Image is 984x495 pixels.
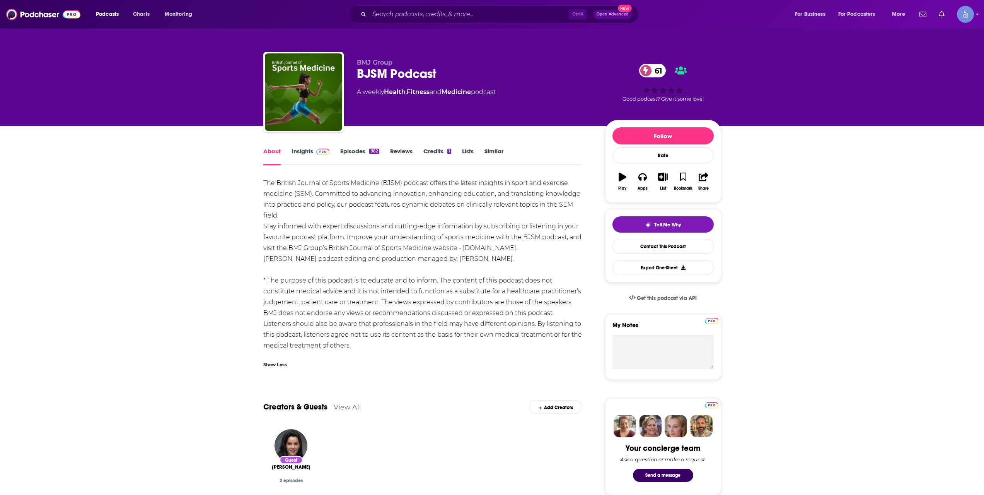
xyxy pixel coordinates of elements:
input: Search podcasts, credits, & more... [369,8,569,21]
button: open menu [790,8,835,21]
button: open menu [159,8,202,21]
a: InsightsPodchaser Pro [292,147,330,165]
div: Your concierge team [626,444,700,453]
a: Medicine [442,88,471,96]
span: Ctrl K [569,9,587,19]
div: Add Creators [529,400,582,414]
a: Contact This Podcast [612,239,714,254]
button: Export One-Sheet [612,260,714,275]
span: Tell Me Why [654,222,681,228]
a: Similar [484,147,503,165]
span: [PERSON_NAME] [272,464,310,470]
label: My Notes [612,321,714,335]
button: Apps [633,168,653,195]
button: tell me why sparkleTell Me Why [612,216,714,233]
img: BJSM Podcast [265,53,342,131]
span: Good podcast? Give it some love! [622,96,704,102]
a: Charts [128,8,154,21]
div: 2 episodes [269,478,313,483]
img: tell me why sparkle [645,222,651,228]
span: For Podcasters [838,9,875,20]
button: Play [612,168,633,195]
a: Show notifications dropdown [936,8,948,21]
a: Show notifications dropdown [916,8,929,21]
div: Ask a question or make a request. [620,456,706,462]
a: Lists [462,147,474,165]
span: Open Advanced [597,12,629,16]
img: Barbara Profile [639,415,662,437]
button: List [653,168,673,195]
button: Share [693,168,713,195]
img: Jules Profile [665,415,687,437]
span: and [430,88,442,96]
a: Episodes982 [340,147,379,165]
a: Pro website [705,317,718,324]
div: Rate [612,147,714,163]
a: Monica Verduzco-Gutierrez [272,464,310,470]
div: A weekly podcast [357,87,496,97]
a: Fitness [407,88,430,96]
a: Creators & Guests [263,402,327,412]
div: Play [618,186,626,191]
button: open menu [90,8,129,21]
img: User Profile [957,6,974,23]
div: Bookmark [674,186,692,191]
div: 1 [447,149,451,154]
button: Open AdvancedNew [593,10,632,19]
a: Health [384,88,406,96]
img: Sydney Profile [614,415,636,437]
div: The British Journal of Sports Medicine (BJSM) podcast offers the latest insights in sport and exe... [263,178,582,351]
button: Send a message [633,469,693,482]
span: Podcasts [96,9,119,20]
div: 982 [369,149,379,154]
span: For Business [795,9,825,20]
div: Apps [638,186,648,191]
div: Share [698,186,709,191]
span: Get this podcast via API [637,295,697,301]
span: Monitoring [165,9,192,20]
span: BMJ Group [357,59,392,66]
span: , [406,88,407,96]
div: 61Good podcast? Give it some love! [605,59,721,107]
img: Podchaser Pro [316,149,330,155]
span: New [618,5,632,12]
span: More [892,9,905,20]
a: Pro website [705,401,718,408]
span: Logged in as Spiral5-G1 [957,6,974,23]
button: Bookmark [673,168,693,195]
a: Reviews [390,147,413,165]
img: Podchaser - Follow, Share and Rate Podcasts [6,7,80,22]
span: 61 [647,64,666,77]
button: open menu [887,8,915,21]
a: View All [334,403,361,411]
span: Charts [133,9,150,20]
a: About [263,147,281,165]
button: Follow [612,127,714,144]
div: List [660,186,666,191]
a: Get this podcast via API [623,289,703,308]
img: Podchaser Pro [705,318,718,324]
img: Monica Verduzco-Gutierrez [275,429,307,462]
img: Podchaser Pro [705,402,718,408]
a: 61 [639,64,666,77]
a: Credits1 [423,147,451,165]
img: Jon Profile [690,415,713,437]
div: Guest [280,456,303,464]
div: Search podcasts, credits, & more... [355,5,646,23]
button: Show profile menu [957,6,974,23]
button: open menu [833,8,887,21]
